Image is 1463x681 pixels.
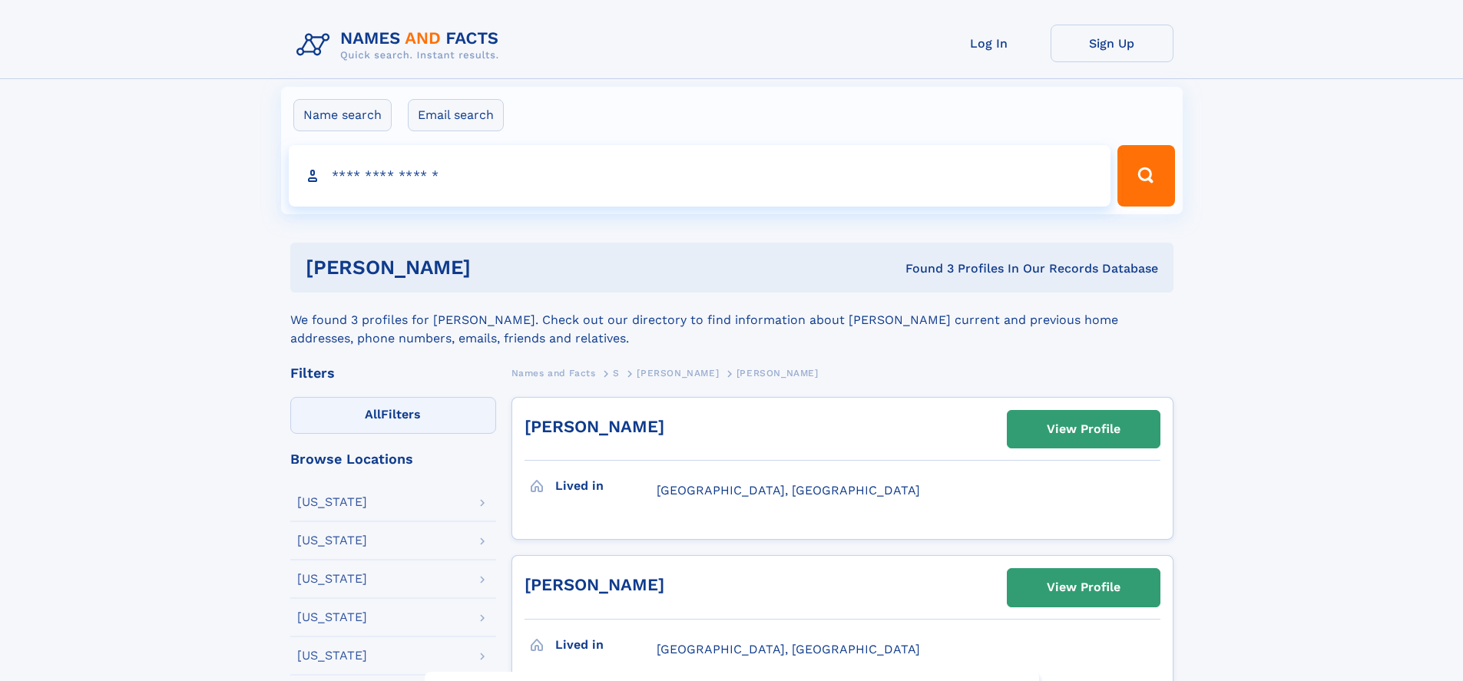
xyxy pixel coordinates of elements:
a: S [613,363,620,382]
span: S [613,368,620,379]
div: [US_STATE] [297,534,367,547]
span: All [365,407,381,421]
a: Sign Up [1051,25,1173,62]
span: [PERSON_NAME] [736,368,819,379]
div: [US_STATE] [297,611,367,623]
div: We found 3 profiles for [PERSON_NAME]. Check out our directory to find information about [PERSON_... [290,293,1173,348]
div: [US_STATE] [297,650,367,662]
div: [US_STATE] [297,573,367,585]
div: View Profile [1047,570,1120,605]
a: View Profile [1008,569,1160,606]
h3: Lived in [555,473,657,499]
a: [PERSON_NAME] [637,363,719,382]
a: [PERSON_NAME] [525,575,664,594]
label: Name search [293,99,392,131]
span: [GEOGRAPHIC_DATA], [GEOGRAPHIC_DATA] [657,483,920,498]
h1: [PERSON_NAME] [306,258,688,277]
div: Found 3 Profiles In Our Records Database [688,260,1158,277]
h3: Lived in [555,632,657,658]
span: [PERSON_NAME] [637,368,719,379]
span: [GEOGRAPHIC_DATA], [GEOGRAPHIC_DATA] [657,642,920,656]
button: Search Button [1117,145,1174,207]
input: search input [289,145,1111,207]
a: [PERSON_NAME] [525,417,664,436]
label: Filters [290,397,496,434]
div: View Profile [1047,412,1120,447]
a: View Profile [1008,411,1160,448]
img: Logo Names and Facts [290,25,511,66]
div: Filters [290,366,496,380]
label: Email search [408,99,504,131]
a: Log In [928,25,1051,62]
div: Browse Locations [290,452,496,466]
div: [US_STATE] [297,496,367,508]
a: Names and Facts [511,363,596,382]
